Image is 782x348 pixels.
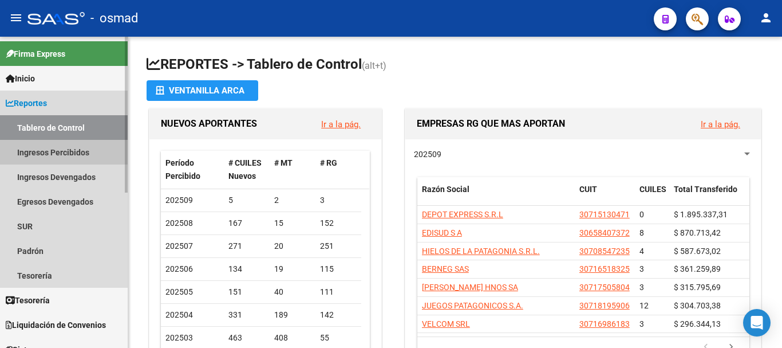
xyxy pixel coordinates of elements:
span: $ 296.344,13 [674,319,721,329]
span: BERNEG SAS [422,264,469,273]
datatable-header-cell: Total Transferido [669,177,749,215]
span: 202505 [165,287,193,296]
div: 331 [228,308,265,322]
span: Firma Express [6,48,65,60]
span: EMPRESAS RG QUE MAS APORTAN [417,118,565,129]
span: Total Transferido [674,185,737,194]
span: $ 361.259,89 [674,264,721,273]
span: 202506 [165,264,193,273]
div: 463 [228,331,265,345]
span: 3 [639,319,644,329]
span: 30716518325 [579,264,630,273]
button: Ventanilla ARCA [147,80,258,101]
span: [PERSON_NAME] HNOS SA [422,283,518,292]
span: 8 [639,228,644,237]
span: 30715130471 [579,210,630,219]
span: Razón Social [422,185,469,194]
div: Ventanilla ARCA [156,80,249,101]
span: 12 [639,301,649,310]
span: 30716986183 [579,319,630,329]
datatable-header-cell: # RG [315,151,361,189]
div: 134 [228,263,265,276]
span: 30717505804 [579,283,630,292]
div: 5 [228,194,265,207]
span: 0 [639,210,644,219]
div: 251 [320,240,357,253]
span: $ 587.673,02 [674,247,721,256]
span: 3 [639,264,644,273]
mat-icon: menu [9,11,23,25]
div: Open Intercom Messenger [743,309,771,337]
datatable-header-cell: CUILES [635,177,669,215]
div: 189 [274,308,311,322]
span: DEPOT EXPRESS S.R.L [422,210,503,219]
span: $ 1.895.337,31 [674,210,728,219]
span: Liquidación de Convenios [6,319,106,331]
div: 20 [274,240,311,253]
span: Reportes [6,97,47,110]
span: Inicio [6,72,35,85]
a: Ir a la pág. [701,119,740,130]
span: 202507 [165,241,193,251]
span: 202508 [165,218,193,228]
div: 2 [274,194,311,207]
span: Período Percibido [165,158,200,181]
span: # CUILES Nuevos [228,158,262,181]
h1: REPORTES -> Tablero de Control [147,55,764,75]
span: 202509 [165,195,193,205]
div: 3 [320,194,357,207]
div: 111 [320,286,357,299]
div: 115 [320,263,357,276]
datatable-header-cell: Período Percibido [161,151,224,189]
div: 271 [228,240,265,253]
span: # RG [320,158,337,167]
div: 40 [274,286,311,299]
div: 142 [320,308,357,322]
a: Ir a la pág. [321,119,361,130]
datatable-header-cell: # CUILES Nuevos [224,151,270,189]
datatable-header-cell: # MT [270,151,315,189]
span: 30708547235 [579,247,630,256]
span: 3 [639,283,644,292]
div: 167 [228,217,265,230]
span: HIELOS DE LA PATAGONIA S.R.L. [422,247,540,256]
span: (alt+t) [362,60,386,71]
span: CUILES [639,185,666,194]
span: 4 [639,247,644,256]
button: Ir a la pág. [312,114,370,135]
span: 30718195906 [579,301,630,310]
span: NUEVOS APORTANTES [161,118,257,129]
span: 202509 [414,150,441,159]
div: 19 [274,263,311,276]
span: $ 315.795,69 [674,283,721,292]
div: 55 [320,331,357,345]
div: 151 [228,286,265,299]
div: 15 [274,217,311,230]
span: # MT [274,158,293,167]
datatable-header-cell: Razón Social [417,177,575,215]
span: EDISUD S A [422,228,462,237]
span: 30658407372 [579,228,630,237]
span: - osmad [90,6,138,31]
mat-icon: person [759,11,773,25]
span: $ 870.713,42 [674,228,721,237]
span: $ 304.703,38 [674,301,721,310]
span: Tesorería [6,294,50,307]
button: Ir a la pág. [692,114,749,135]
span: 202503 [165,333,193,342]
span: 202504 [165,310,193,319]
div: 408 [274,331,311,345]
span: JUEGOS PATAGONICOS S.A. [422,301,523,310]
span: VELCOM SRL [422,319,470,329]
span: CUIT [579,185,597,194]
div: 152 [320,217,357,230]
datatable-header-cell: CUIT [575,177,635,215]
